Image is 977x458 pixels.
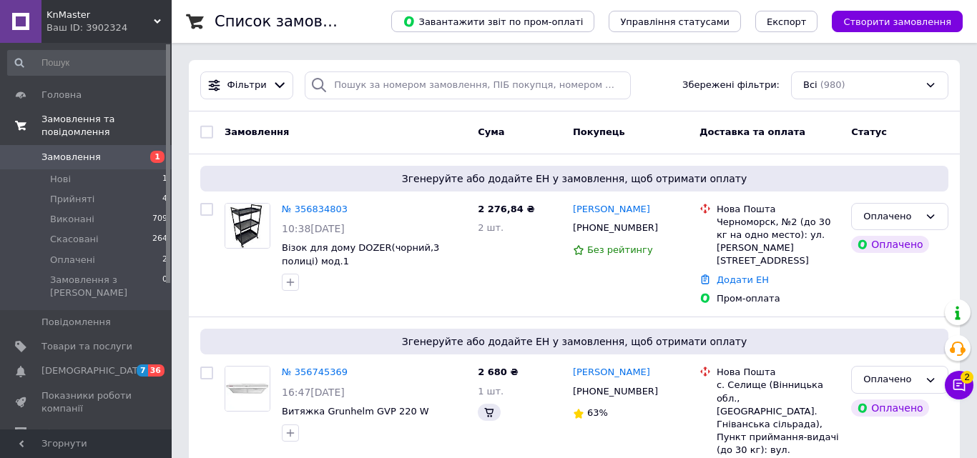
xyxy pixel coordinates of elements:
span: Фільтри [227,79,267,92]
div: Пром-оплата [717,292,840,305]
span: Cума [478,126,504,137]
span: 36 [148,364,165,377]
span: Згенеруйте або додайте ЕН у замовлення, щоб отримати оплату [206,171,943,186]
span: 4 [162,193,167,206]
span: Завантажити звіт по пром-оплаті [403,15,583,28]
div: [PHONE_NUMBER] [570,219,661,237]
input: Пошук [7,50,169,76]
span: Нові [50,173,71,186]
span: Експорт [767,16,807,27]
div: Оплачено [863,209,919,224]
span: Показники роботи компанії [41,389,132,415]
a: Фото товару [225,203,270,249]
span: 0 [162,274,167,299]
button: Завантажити звіт по пром-оплаті [391,11,594,32]
a: № 356834803 [282,204,348,214]
a: [PERSON_NAME] [573,366,650,379]
span: Прийняті [50,193,94,206]
div: Оплачено [851,399,928,417]
span: Замовлення [225,126,289,137]
a: Фото товару [225,366,270,412]
button: Управління статусами [609,11,741,32]
span: [DEMOGRAPHIC_DATA] [41,364,147,377]
span: Доставка та оплата [699,126,805,137]
div: [PHONE_NUMBER] [570,382,661,401]
a: Додати ЕН [717,274,769,285]
span: Замовлення з [PERSON_NAME] [50,274,162,299]
img: Фото товару [225,204,270,248]
button: Чат з покупцем2 [945,371,973,399]
span: 2 [162,254,167,267]
span: 264 [152,233,167,246]
span: 2 276,84 ₴ [478,204,534,214]
span: 63% [587,407,608,418]
span: Повідомлення [41,316,111,329]
span: Відгуки [41,427,79,439]
span: 1 шт. [478,386,504,397]
div: Ваш ID: 3902324 [46,21,172,34]
span: Скасовані [50,233,99,246]
input: Пошук за номером замовлення, ПІБ покупця, номером телефону, Email, номером накладної [305,71,631,99]
span: Покупець [573,126,625,137]
div: Оплачено [851,236,928,253]
a: Створити замовлення [818,16,963,26]
div: Нова Пошта [717,366,840,379]
button: Створити замовлення [832,11,963,32]
span: Збережені фільтри: [682,79,780,92]
span: 2 [961,371,973,384]
a: [PERSON_NAME] [573,203,650,216]
span: Замовлення [41,151,101,164]
span: KnMaster [46,9,154,21]
span: Статус [851,126,887,137]
a: № 356745369 [282,367,348,377]
span: 709 [152,213,167,226]
span: Головна [41,89,82,101]
h1: Список замовлень [215,13,360,30]
span: Без рейтингу [587,244,653,255]
span: 2 шт. [478,222,504,233]
span: Згенеруйте або додайте ЕН у замовлення, щоб отримати оплату [206,334,943,349]
span: Замовлення та повідомлення [41,113,172,139]
div: Черноморск, №2 (до 30 кг на одно место): ул. [PERSON_NAME][STREET_ADDRESS] [717,216,840,268]
a: Візок для дому DOZER(чорний,3 полиці) мод.1 [282,242,439,267]
button: Експорт [755,11,818,32]
span: 16:47[DATE] [282,387,345,398]
span: Всі [803,79,818,92]
span: Управління статусами [620,16,730,27]
div: Нова Пошта [717,203,840,216]
span: 1 [162,173,167,186]
span: (980) [820,79,845,90]
span: 7 [137,364,148,377]
span: 1 [150,151,165,163]
span: Виконані [50,213,94,226]
div: Оплачено [863,372,919,387]
img: Фото товару [225,367,270,411]
span: 2 680 ₴ [478,367,518,377]
a: Витяжка Grunhelm GVP 220 W [282,406,429,417]
span: 10:38[DATE] [282,223,345,234]
span: Товари та послуги [41,340,132,353]
span: Оплачені [50,254,95,267]
span: Створити замовлення [843,16,951,27]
